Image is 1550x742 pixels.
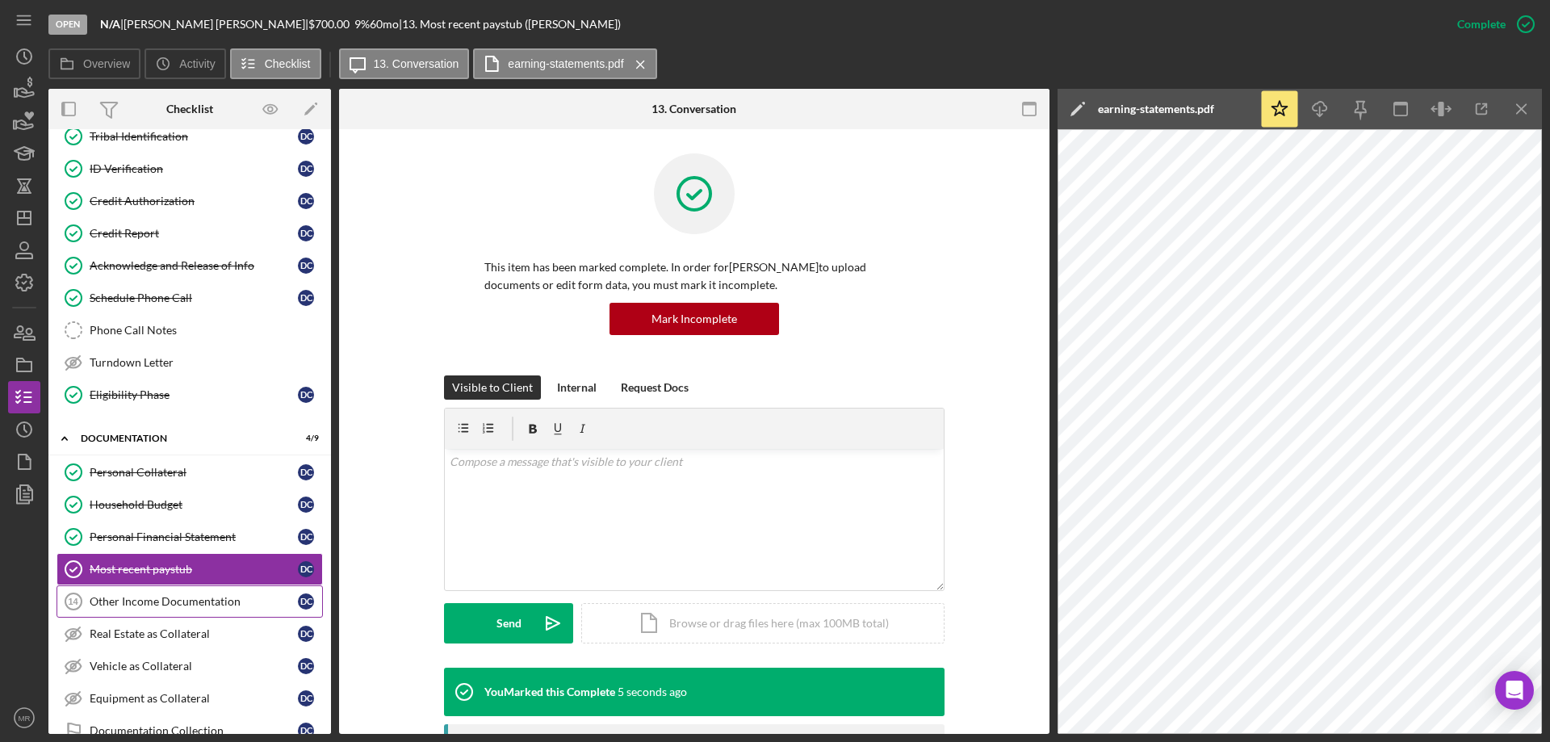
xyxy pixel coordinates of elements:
[265,57,311,70] label: Checklist
[444,375,541,400] button: Visible to Client
[90,530,298,543] div: Personal Financial Statement
[90,660,298,673] div: Vehicle as Collateral
[57,314,323,346] a: Phone Call Notes
[68,597,78,606] tspan: 14
[8,702,40,734] button: MR
[298,258,314,274] div: D C
[90,563,298,576] div: Most recent paystub
[549,375,605,400] button: Internal
[81,434,279,443] div: Documentation
[298,387,314,403] div: D C
[651,103,736,115] div: 13. Conversation
[57,379,323,411] a: Eligibility PhaseDC
[57,249,323,282] a: Acknowledge and Release of InfoDC
[90,324,322,337] div: Phone Call Notes
[370,18,399,31] div: 60 mo
[90,466,298,479] div: Personal Collateral
[298,529,314,545] div: D C
[452,375,533,400] div: Visible to Client
[57,585,323,618] a: 14Other Income DocumentationDC
[145,48,225,79] button: Activity
[90,195,298,208] div: Credit Authorization
[290,434,319,443] div: 4 / 9
[90,595,298,608] div: Other Income Documentation
[100,18,124,31] div: |
[166,103,213,115] div: Checklist
[298,464,314,480] div: D C
[308,18,354,31] div: $700.00
[90,130,298,143] div: Tribal Identification
[83,57,130,70] label: Overview
[1098,103,1214,115] div: earning-statements.pdf
[1457,8,1506,40] div: Complete
[298,193,314,209] div: D C
[298,658,314,674] div: D C
[1495,671,1534,710] div: Open Intercom Messenger
[496,603,522,643] div: Send
[48,48,140,79] button: Overview
[298,593,314,610] div: D C
[90,291,298,304] div: Schedule Phone Call
[618,685,687,698] time: 2025-08-28 16:16
[90,356,322,369] div: Turndown Letter
[651,303,737,335] div: Mark Incomplete
[90,162,298,175] div: ID Verification
[57,185,323,217] a: Credit AuthorizationDC
[57,456,323,488] a: Personal CollateralDC
[57,282,323,314] a: Schedule Phone CallDC
[100,17,120,31] b: N/A
[298,225,314,241] div: D C
[354,18,370,31] div: 9 %
[19,714,31,723] text: MR
[179,57,215,70] label: Activity
[298,561,314,577] div: D C
[57,217,323,249] a: Credit ReportDC
[90,724,298,737] div: Documentation Collection
[90,259,298,272] div: Acknowledge and Release of Info
[230,48,321,79] button: Checklist
[339,48,470,79] button: 13. Conversation
[484,258,904,295] p: This item has been marked complete. In order for [PERSON_NAME] to upload documents or edit form d...
[57,682,323,715] a: Equipment as CollateralDC
[621,375,689,400] div: Request Docs
[57,488,323,521] a: Household BudgetDC
[298,626,314,642] div: D C
[90,692,298,705] div: Equipment as Collateral
[57,120,323,153] a: Tribal IdentificationDC
[298,128,314,145] div: D C
[48,15,87,35] div: Open
[57,618,323,650] a: Real Estate as CollateralDC
[57,153,323,185] a: ID VerificationDC
[298,290,314,306] div: D C
[57,553,323,585] a: Most recent paystubDC
[484,685,615,698] div: You Marked this Complete
[399,18,621,31] div: | 13. Most recent paystub ([PERSON_NAME])
[298,497,314,513] div: D C
[298,161,314,177] div: D C
[557,375,597,400] div: Internal
[298,690,314,706] div: D C
[57,521,323,553] a: Personal Financial StatementDC
[508,57,623,70] label: earning-statements.pdf
[90,498,298,511] div: Household Budget
[57,346,323,379] a: Turndown Letter
[57,650,323,682] a: Vehicle as CollateralDC
[374,57,459,70] label: 13. Conversation
[298,723,314,739] div: D C
[473,48,656,79] button: earning-statements.pdf
[613,375,697,400] button: Request Docs
[610,303,779,335] button: Mark Incomplete
[90,227,298,240] div: Credit Report
[90,388,298,401] div: Eligibility Phase
[124,18,308,31] div: [PERSON_NAME] [PERSON_NAME] |
[1441,8,1542,40] button: Complete
[444,603,573,643] button: Send
[90,627,298,640] div: Real Estate as Collateral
